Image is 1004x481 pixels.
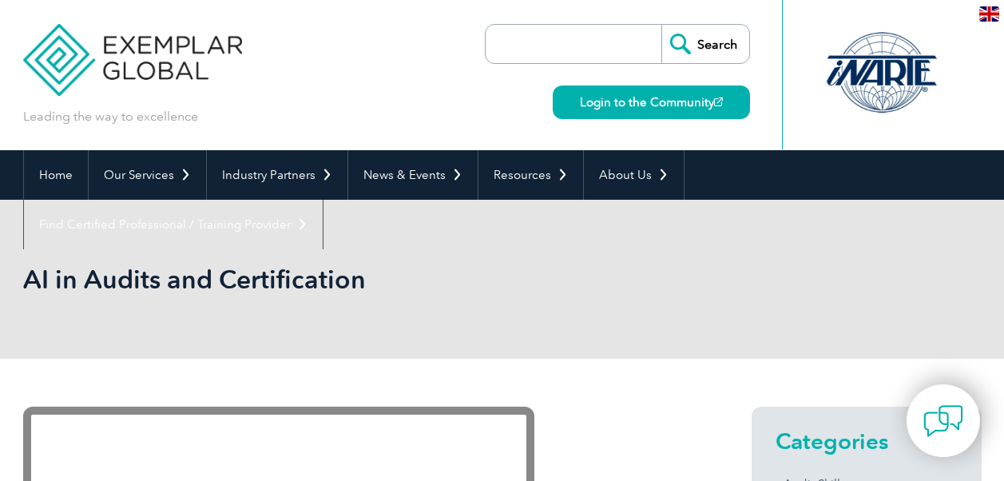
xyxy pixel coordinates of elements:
a: Login to the Community [553,85,750,119]
a: Industry Partners [207,150,347,200]
a: Home [24,150,88,200]
h2: Categories [776,428,958,454]
a: About Us [584,150,684,200]
img: contact-chat.png [923,401,963,441]
a: Find Certified Professional / Training Provider [24,200,323,249]
img: open_square.png [714,97,723,106]
a: Resources [478,150,583,200]
a: News & Events [348,150,478,200]
img: en [979,6,999,22]
p: Leading the way to excellence [23,108,198,125]
a: Our Services [89,150,206,200]
h1: AI in Audits and Certification [23,264,637,295]
input: Search [661,25,749,63]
